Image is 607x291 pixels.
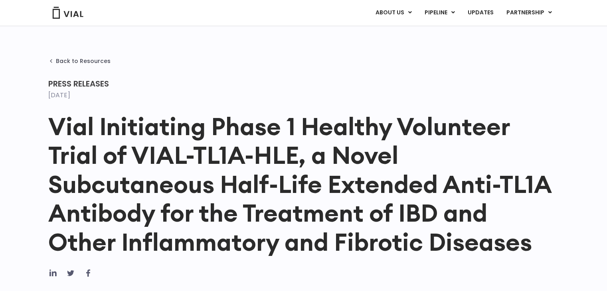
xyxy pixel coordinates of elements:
div: Share on twitter [66,268,75,278]
a: ABOUT USMenu Toggle [369,6,418,20]
img: Vial Logo [52,7,84,19]
span: Press Releases [48,78,109,89]
div: Share on linkedin [48,268,58,278]
span: Back to Resources [56,58,111,64]
div: Share on facebook [83,268,93,278]
a: UPDATES [461,6,500,20]
time: [DATE] [48,90,70,100]
h1: Vial Initiating Phase 1 Healthy Volunteer Trial of VIAL-TL1A-HLE, a Novel Subcutaneous Half-Life ... [48,112,559,256]
a: PARTNERSHIPMenu Toggle [500,6,558,20]
a: Back to Resources [48,58,111,64]
a: PIPELINEMenu Toggle [418,6,461,20]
